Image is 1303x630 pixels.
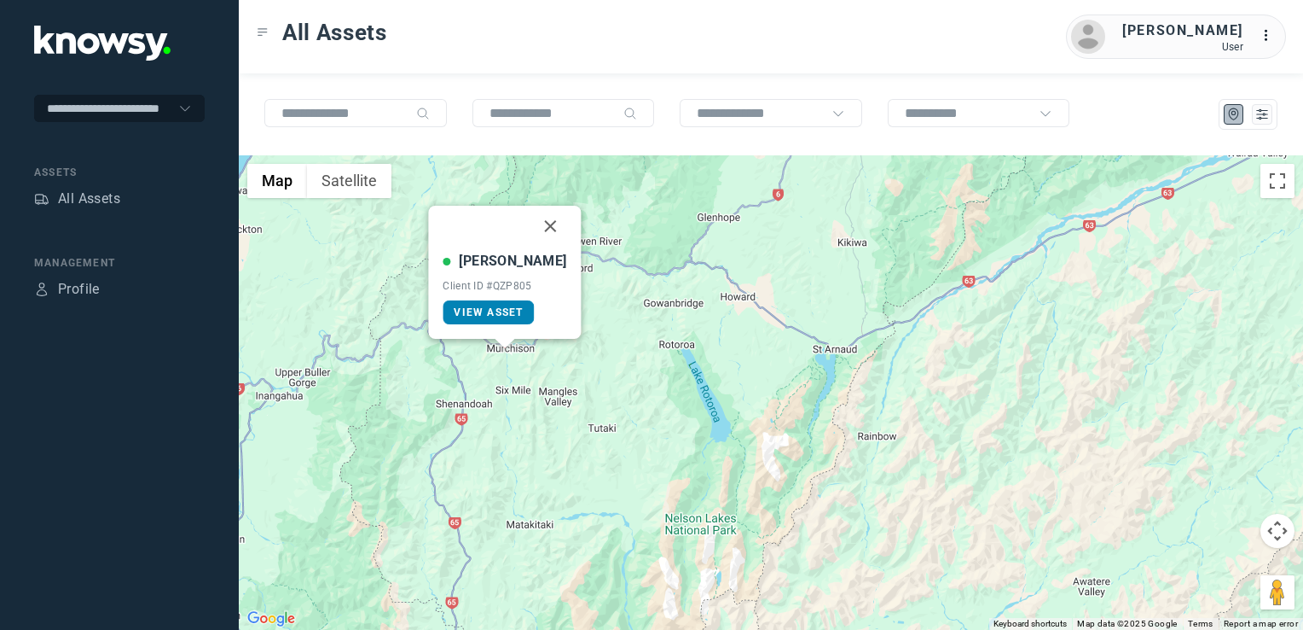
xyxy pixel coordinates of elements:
div: : [1260,26,1281,49]
a: View Asset [443,300,534,324]
button: Close [530,206,571,247]
img: Application Logo [34,26,171,61]
button: Show satellite imagery [307,164,391,198]
div: List [1254,107,1270,122]
div: : [1260,26,1281,46]
div: Toggle Menu [257,26,269,38]
img: Google [243,608,299,630]
span: Map data ©2025 Google [1077,619,1177,628]
a: AssetsAll Assets [34,189,120,209]
tspan: ... [1261,29,1278,42]
button: Map camera controls [1260,514,1294,548]
a: Terms (opens in new tab) [1188,619,1213,628]
div: All Assets [58,189,120,209]
a: Open this area in Google Maps (opens a new window) [243,608,299,630]
button: Keyboard shortcuts [993,618,1067,630]
div: Assets [34,191,49,207]
div: Search [416,107,430,120]
button: Toggle fullscreen view [1260,164,1294,198]
a: ProfileProfile [34,279,100,300]
div: Search [623,107,637,120]
div: Assets [34,165,205,180]
div: Profile [34,282,49,297]
span: View Asset [454,306,523,318]
div: User [1122,41,1243,53]
button: Show street map [247,164,307,198]
div: Profile [58,279,100,300]
img: avatar.png [1071,20,1105,54]
span: All Assets [282,17,387,48]
button: Drag Pegman onto the map to open Street View [1260,575,1294,610]
div: [PERSON_NAME] [459,251,566,271]
div: Client ID #QZP805 [443,280,566,292]
div: Management [34,255,205,271]
div: Map [1226,107,1242,122]
a: Report a map error [1224,619,1298,628]
div: [PERSON_NAME] [1122,20,1243,41]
